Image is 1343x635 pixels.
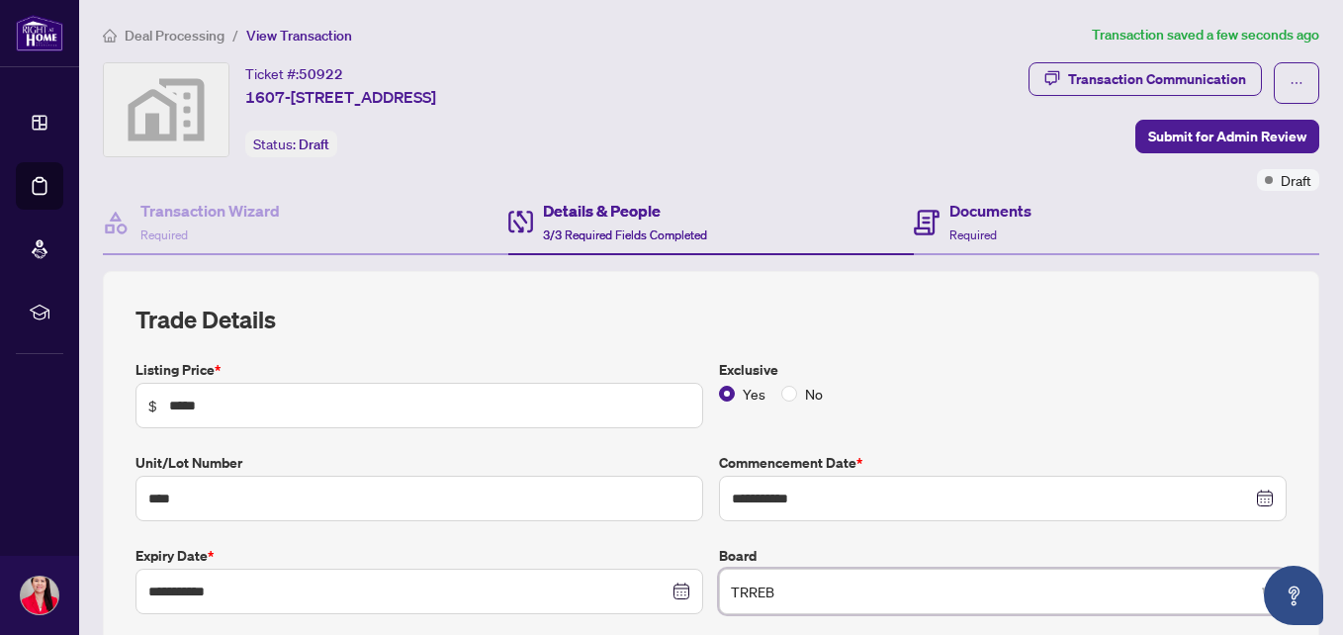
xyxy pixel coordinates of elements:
[125,27,224,45] span: Deal Processing
[1281,169,1311,191] span: Draft
[1135,120,1319,153] button: Submit for Admin Review
[135,452,703,474] label: Unit/Lot Number
[731,573,1275,610] span: TRREB
[245,85,436,109] span: 1607-[STREET_ADDRESS]
[543,199,707,223] h4: Details & People
[103,29,117,43] span: home
[1092,24,1319,46] article: Transaction saved a few seconds ago
[135,359,703,381] label: Listing Price
[719,452,1287,474] label: Commencement Date
[299,136,329,153] span: Draft
[1263,586,1275,597] span: close-circle
[1264,566,1323,625] button: Open asap
[104,63,228,156] img: svg%3e
[148,395,157,416] span: $
[949,227,997,242] span: Required
[719,545,1287,567] label: Board
[21,577,58,614] img: Profile Icon
[16,15,63,51] img: logo
[735,383,773,405] span: Yes
[245,131,337,157] div: Status:
[719,359,1287,381] label: Exclusive
[140,199,280,223] h4: Transaction Wizard
[135,304,1287,335] h2: Trade Details
[140,227,188,242] span: Required
[246,27,352,45] span: View Transaction
[1029,62,1262,96] button: Transaction Communication
[1290,76,1303,90] span: ellipsis
[797,383,831,405] span: No
[299,65,343,83] span: 50922
[1148,121,1306,152] span: Submit for Admin Review
[949,199,1031,223] h4: Documents
[1068,63,1246,95] div: Transaction Communication
[245,62,343,85] div: Ticket #:
[135,545,703,567] label: Expiry Date
[232,24,238,46] li: /
[543,227,707,242] span: 3/3 Required Fields Completed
